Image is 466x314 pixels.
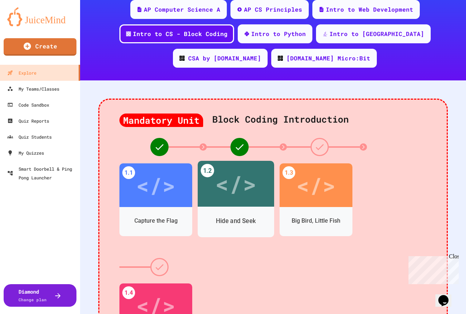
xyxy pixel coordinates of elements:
div: Intro to Python [251,29,306,38]
span: Change plan [19,297,47,302]
div: CSA by [DOMAIN_NAME] [188,54,261,63]
button: DiamondChange plan [4,284,76,307]
div: Smart Doorbell & Ping Pong Launcher [7,164,77,182]
a: Create [4,38,76,56]
div: Quiz Reports [7,116,49,125]
iframe: chat widget [435,285,459,307]
div: Intro to Web Development [326,5,413,14]
div: My Quizzes [7,148,44,157]
div: Hide and Seek [216,216,256,226]
div: Capture the Flag [134,216,178,225]
div: Intro to CS - Block Coding [133,29,228,38]
img: logo-orange.svg [7,7,73,26]
img: CODE_logo_RGB.png [278,56,283,61]
div: Big Bird, Little Fish [292,216,340,225]
div: 1.3 [283,166,295,179]
div: </> [215,167,256,201]
div: Diamond [19,288,47,303]
iframe: chat widget [406,253,459,284]
div: AP Computer Science A [144,5,220,14]
div: Mandatory Unit [119,114,203,127]
div: Intro to [GEOGRAPHIC_DATA] [329,29,424,38]
div: Chat with us now!Close [3,3,50,46]
img: CODE_logo_RGB.png [179,56,185,61]
div: 1.1 [122,166,135,179]
div: 1.2 [201,164,214,178]
div: My Teams/Classes [7,84,59,93]
div: AP CS Principles [244,5,302,14]
div: </> [296,169,336,202]
div: [DOMAIN_NAME] Micro:Bit [287,54,370,63]
div: 1.4 [122,286,135,299]
div: </> [136,169,175,202]
div: Quiz Students [7,132,52,141]
div: Code Sandbox [7,100,49,109]
div: Block Coding Introduction [119,105,427,127]
div: Explore [7,68,36,77]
